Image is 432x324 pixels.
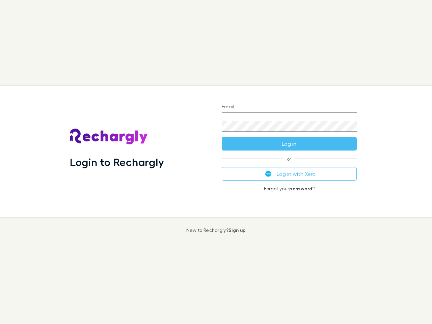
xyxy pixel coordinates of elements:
p: Forgot your ? [222,186,357,191]
button: Log in [222,137,357,151]
p: New to Rechargly? [186,227,246,233]
h1: Login to Rechargly [70,156,164,168]
img: Rechargly's Logo [70,129,148,145]
a: Sign up [228,227,246,233]
a: password [289,186,312,191]
button: Log in with Xero [222,167,357,181]
img: Xero's logo [265,171,271,177]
